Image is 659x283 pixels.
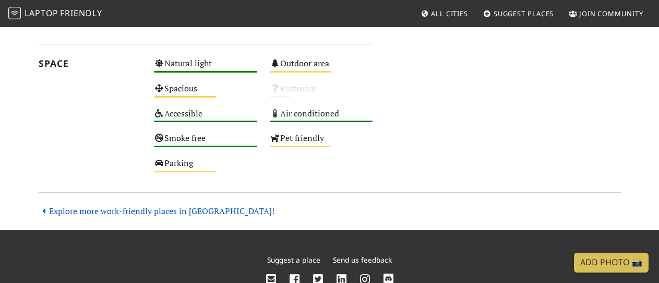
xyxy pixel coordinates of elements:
a: Suggest a place [267,255,320,265]
a: Explore more work-friendly places in [GEOGRAPHIC_DATA]! [39,205,274,217]
span: All Cities [431,9,468,18]
span: Suggest Places [494,9,554,18]
div: Pet friendly [263,131,379,156]
h2: Space [39,58,142,69]
div: Accessible [148,106,263,131]
div: Outdoor area [263,56,379,81]
a: LaptopFriendly LaptopFriendly [8,5,102,23]
a: Join Community [565,4,648,23]
div: Restroom [263,81,379,106]
a: All Cities [416,4,472,23]
a: Suggest Places [479,4,558,23]
div: Smoke free [148,131,263,156]
img: LaptopFriendly [8,7,21,19]
span: Laptop [25,7,58,19]
div: Parking [148,156,263,181]
div: Natural light [148,56,263,81]
span: Friendly [60,7,102,19]
div: Spacious [148,81,263,106]
a: Add Photo 📸 [574,253,649,273]
div: Air conditioned [263,106,379,131]
a: Send us feedback [333,255,392,265]
span: Join Community [579,9,643,18]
